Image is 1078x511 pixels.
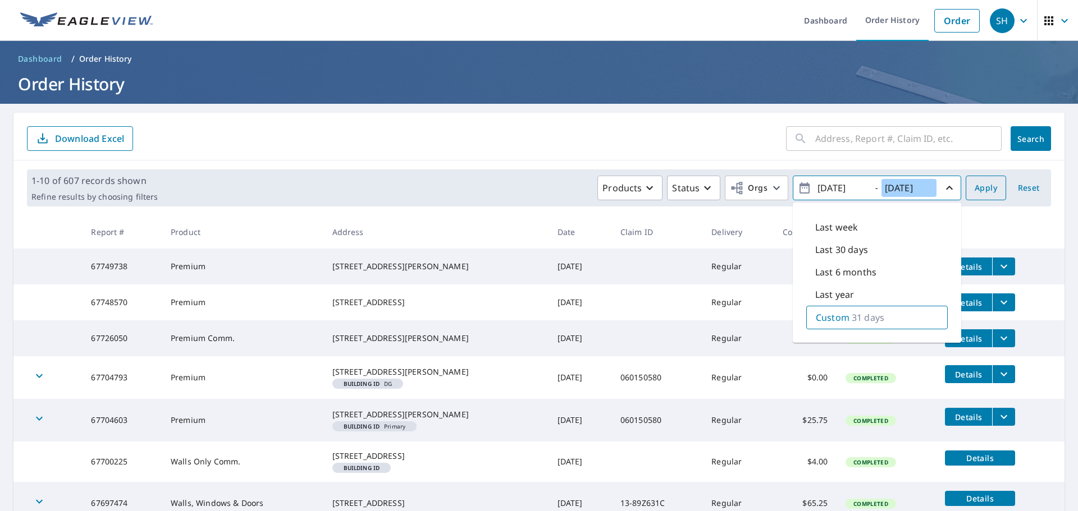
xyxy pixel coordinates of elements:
[992,329,1015,347] button: filesDropdownBtn-67726050
[332,450,540,462] div: [STREET_ADDRESS]
[952,297,985,308] span: Details
[815,288,854,301] p: Last year
[549,215,611,248] th: Date
[847,458,894,466] span: Completed
[31,174,158,187] p: 1-10 of 607 records shown
[162,248,323,284] td: Premium
[162,356,323,399] td: Premium
[952,453,1008,463] span: Details
[79,53,132,65] p: Order History
[323,215,549,248] th: Address
[992,365,1015,383] button: filesDropdownBtn-67704793
[798,178,956,198] span: -
[702,248,774,284] td: Regular
[945,293,992,311] button: detailsBtn-67748570
[806,283,948,306] div: Last year
[815,265,876,279] p: Last 6 months
[702,356,774,399] td: Regular
[952,333,985,344] span: Details
[337,423,413,429] span: Primary
[990,8,1015,33] div: SH
[82,320,162,356] td: 67726050
[55,132,124,145] p: Download Excel
[82,284,162,320] td: 67748570
[27,126,133,151] button: Download Excel
[597,176,663,200] button: Products
[730,181,768,195] span: Orgs
[774,248,837,284] td: $25.75
[332,297,540,308] div: [STREET_ADDRESS]
[549,356,611,399] td: [DATE]
[332,261,540,272] div: [STREET_ADDRESS][PERSON_NAME]
[611,399,702,441] td: 060150580
[815,220,858,234] p: Last week
[667,176,720,200] button: Status
[82,356,162,399] td: 67704793
[945,408,992,426] button: detailsBtn-67704603
[549,441,611,482] td: [DATE]
[332,366,540,378] div: [STREET_ADDRESS][PERSON_NAME]
[793,176,961,200] button: -
[725,176,788,200] button: Orgs
[162,399,323,441] td: Premium
[332,409,540,420] div: [STREET_ADDRESS][PERSON_NAME]
[952,369,985,380] span: Details
[549,320,611,356] td: [DATE]
[815,243,868,256] p: Last 30 days
[702,284,774,320] td: Regular
[774,441,837,482] td: $4.00
[13,50,1065,68] nav: breadcrumb
[816,311,849,324] p: Custom
[847,417,894,425] span: Completed
[82,399,162,441] td: 67704603
[945,329,992,347] button: detailsBtn-67726050
[702,320,774,356] td: Regular
[952,412,985,422] span: Details
[549,248,611,284] td: [DATE]
[20,12,153,29] img: EV Logo
[13,50,67,68] a: Dashboard
[162,284,323,320] td: Premium
[847,374,894,382] span: Completed
[344,423,380,429] em: Building ID
[847,500,894,508] span: Completed
[1015,181,1042,195] span: Reset
[774,284,837,320] td: $25.75
[672,181,700,195] p: Status
[31,192,158,202] p: Refine results by choosing filters
[18,53,62,65] span: Dashboard
[814,179,869,197] input: yyyy/mm/dd
[549,284,611,320] td: [DATE]
[13,72,1065,95] h1: Order History
[702,441,774,482] td: Regular
[945,450,1015,466] button: detailsBtn-67700225
[162,215,323,248] th: Product
[945,365,992,383] button: detailsBtn-67704793
[1011,176,1047,200] button: Reset
[952,493,1008,504] span: Details
[82,215,162,248] th: Report #
[71,52,75,66] li: /
[332,498,540,509] div: [STREET_ADDRESS]
[806,306,948,329] div: Custom31 days
[774,320,837,356] td: $77.75
[774,356,837,399] td: $0.00
[702,399,774,441] td: Regular
[774,215,837,248] th: Cost
[549,399,611,441] td: [DATE]
[774,399,837,441] td: $25.75
[602,181,642,195] p: Products
[945,257,992,275] button: detailsBtn-67749738
[992,257,1015,275] button: filesDropdownBtn-67749738
[162,441,323,482] td: Walls Only Comm.
[702,215,774,248] th: Delivery
[945,491,1015,506] button: detailsBtn-67697474
[337,381,399,386] span: DG
[1011,126,1051,151] button: Search
[806,216,948,238] div: Last week
[344,381,380,386] em: Building ID
[1020,133,1042,144] span: Search
[344,465,380,471] em: Building ID
[852,311,884,324] p: 31 days
[162,320,323,356] td: Premium Comm.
